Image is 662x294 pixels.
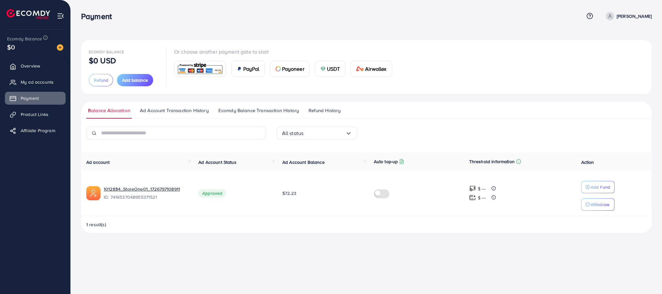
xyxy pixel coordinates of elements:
[5,59,66,72] a: Overview
[57,44,63,51] img: image
[174,48,397,56] p: Or choose another payment gate to start
[89,74,113,86] button: Refund
[351,61,392,77] a: cardAirwallex
[21,95,39,101] span: Payment
[86,159,110,165] span: Ad account
[603,12,652,20] a: [PERSON_NAME]
[282,65,304,73] span: Payoneer
[104,186,188,201] div: <span class='underline'>1012834_StoreOne01_1726797108911</span></br>7416537048955371521
[81,12,117,21] h3: Payment
[591,183,610,191] p: Add Fund
[7,36,42,42] span: Ecomdy Balance
[270,61,310,77] a: cardPayoneer
[21,63,40,69] span: Overview
[5,108,66,121] a: Product Links
[122,77,148,83] span: Add balance
[282,190,296,196] span: $72.23
[21,79,54,85] span: My ad accounts
[282,159,325,165] span: Ad Account Balance
[104,194,188,200] span: ID: 7416537048955371521
[237,66,242,71] img: card
[174,61,226,77] a: card
[88,107,130,114] span: Balance Allocation
[581,198,615,211] button: Withdraw
[365,65,386,73] span: Airwallex
[198,189,226,197] span: Approved
[89,49,124,55] span: Ecomdy Balance
[6,9,50,19] img: logo
[176,62,224,76] img: card
[5,124,66,137] a: Affiliate Program
[303,128,345,138] input: Search for option
[231,61,265,77] a: cardPayPal
[277,127,357,140] div: Search for option
[478,194,486,202] p: $ ---
[5,76,66,89] a: My ad accounts
[7,42,15,52] span: $0
[94,77,108,83] span: Refund
[21,127,55,134] span: Affiliate Program
[276,66,281,71] img: card
[581,181,615,193] button: Add Fund
[356,66,364,71] img: card
[104,186,180,192] a: 1012834_StoreOne01_1726797108911
[309,107,341,114] span: Refund History
[581,159,594,165] span: Action
[243,65,259,73] span: PayPal
[5,92,66,105] a: Payment
[89,57,116,64] p: $0 USD
[198,159,236,165] span: Ad Account Status
[469,158,515,165] p: Threshold information
[617,12,652,20] p: [PERSON_NAME]
[86,221,106,228] span: 1 result(s)
[327,65,340,73] span: USDT
[635,265,657,289] iframe: Chat
[591,201,609,208] p: Withdraw
[374,158,398,165] p: Auto top-up
[315,61,346,77] a: cardUSDT
[21,111,48,118] span: Product Links
[469,194,476,201] img: top-up amount
[86,186,100,200] img: ic-ads-acc.e4c84228.svg
[469,185,476,192] img: top-up amount
[140,107,209,114] span: Ad Account Transaction History
[282,128,304,138] span: All status
[218,107,299,114] span: Ecomdy Balance Transaction History
[478,185,486,193] p: $ ---
[320,66,326,71] img: card
[57,12,64,20] img: menu
[117,74,153,86] button: Add balance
